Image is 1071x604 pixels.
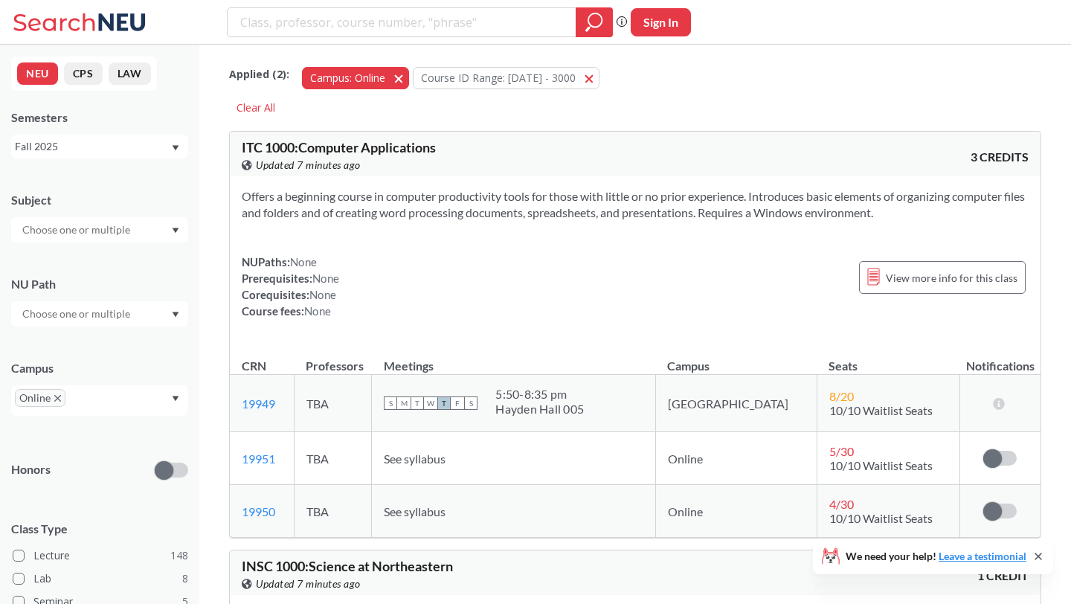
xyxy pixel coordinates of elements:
[11,301,188,327] div: Dropdown arrow
[242,254,339,319] div: NUPaths: Prerequisites: Corequisites: Course fees:
[11,192,188,208] div: Subject
[172,145,179,151] svg: Dropdown arrow
[886,269,1017,287] span: View more info for this class
[11,276,188,292] div: NU Path
[576,7,613,37] div: magnifying glass
[372,343,656,375] th: Meetings
[229,66,289,83] span: Applied ( 2 ):
[464,396,477,410] span: S
[655,375,817,432] td: [GEOGRAPHIC_DATA]
[829,403,933,417] span: 10/10 Waitlist Seats
[495,402,584,417] div: Hayden Hall 005
[829,497,854,511] span: 4 / 30
[655,343,817,375] th: Campus
[413,67,599,89] button: Course ID Range: [DATE] - 3000
[959,343,1041,375] th: Notifications
[290,255,317,269] span: None
[846,551,1026,562] span: We need your help!
[256,157,361,173] span: Updated 7 minutes ago
[977,568,1029,584] span: 1 CREDIT
[421,71,576,85] span: Course ID Range: [DATE] - 3000
[170,547,188,564] span: 148
[585,12,603,33] svg: magnifying glass
[411,396,424,410] span: T
[11,135,188,158] div: Fall 2025Dropdown arrow
[64,62,103,85] button: CPS
[11,521,188,537] span: Class Type
[817,343,959,375] th: Seats
[15,221,140,239] input: Choose one or multiple
[242,188,1029,221] section: Offers a beginning course in computer productivity tools for those with little or no prior experi...
[172,396,179,402] svg: Dropdown arrow
[242,358,266,374] div: CRN
[655,432,817,485] td: Online
[829,458,933,472] span: 10/10 Waitlist Seats
[304,304,331,318] span: None
[239,10,565,35] input: Class, professor, course number, "phrase"
[384,504,446,518] span: See syllabus
[15,389,65,407] span: OnlineX to remove pill
[437,396,451,410] span: T
[242,452,275,466] a: 19951
[11,109,188,126] div: Semesters
[172,228,179,234] svg: Dropdown arrow
[495,387,584,402] div: 5:50 - 8:35 pm
[256,576,361,592] span: Updated 7 minutes ago
[11,385,188,416] div: OnlineX to remove pillDropdown arrow
[242,504,275,518] a: 19950
[182,571,188,587] span: 8
[451,396,464,410] span: F
[172,312,179,318] svg: Dropdown arrow
[829,389,854,403] span: 8 / 20
[397,396,411,410] span: M
[17,62,58,85] button: NEU
[294,375,372,432] td: TBA
[310,71,385,85] span: Campus: Online
[54,395,61,402] svg: X to remove pill
[829,444,854,458] span: 5 / 30
[13,546,188,565] label: Lecture
[11,360,188,376] div: Campus
[294,343,372,375] th: Professors
[312,272,339,285] span: None
[11,461,51,478] p: Honors
[971,149,1029,165] span: 3 CREDITS
[294,485,372,538] td: TBA
[384,396,397,410] span: S
[384,452,446,466] span: See syllabus
[242,396,275,411] a: 19949
[294,432,372,485] td: TBA
[829,511,933,525] span: 10/10 Waitlist Seats
[15,305,140,323] input: Choose one or multiple
[11,217,188,242] div: Dropdown arrow
[939,550,1026,562] a: Leave a testimonial
[655,485,817,538] td: Online
[13,569,188,588] label: Lab
[631,8,691,36] button: Sign In
[242,558,453,574] span: INSC 1000 : Science at Northeastern
[424,396,437,410] span: W
[309,288,336,301] span: None
[15,138,170,155] div: Fall 2025
[302,67,409,89] button: Campus: Online
[229,97,283,119] div: Clear All
[242,139,436,155] span: ITC 1000 : Computer Applications
[109,62,151,85] button: LAW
